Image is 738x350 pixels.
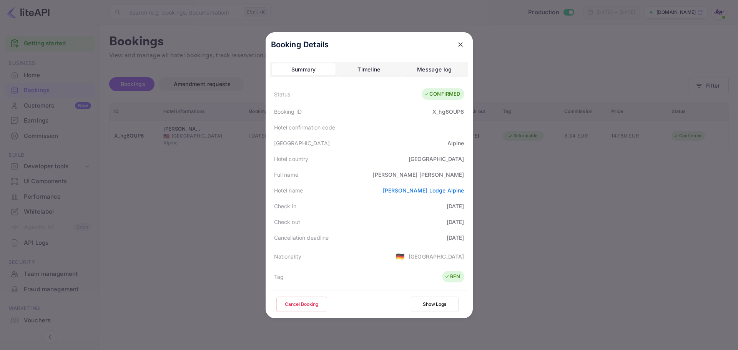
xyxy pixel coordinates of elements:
[274,139,330,147] div: [GEOGRAPHIC_DATA]
[274,218,300,226] div: Check out
[432,108,464,116] div: X_hg6OUP6
[447,139,464,147] div: Alpine
[274,273,284,281] div: Tag
[276,297,327,312] button: Cancel Booking
[274,234,329,242] div: Cancellation deadline
[447,218,464,226] div: [DATE]
[396,249,405,263] span: United States
[411,297,459,312] button: Show Logs
[274,90,291,98] div: Status
[291,65,316,74] div: Summary
[444,273,460,280] div: RFN
[274,252,302,260] div: Nationality
[274,186,303,194] div: Hotel name
[272,63,336,76] button: Summary
[274,155,309,163] div: Hotel country
[402,63,466,76] button: Message log
[383,187,464,194] a: [PERSON_NAME] Lodge Alpine
[424,90,460,98] div: CONFIRMED
[337,63,401,76] button: Timeline
[271,39,329,50] p: Booking Details
[274,108,302,116] div: Booking ID
[357,65,380,74] div: Timeline
[274,123,335,131] div: Hotel confirmation code
[417,65,452,74] div: Message log
[447,202,464,210] div: [DATE]
[372,171,464,179] div: [PERSON_NAME] [PERSON_NAME]
[409,252,464,260] div: [GEOGRAPHIC_DATA]
[447,234,464,242] div: [DATE]
[274,171,298,179] div: Full name
[454,38,467,51] button: close
[274,202,296,210] div: Check in
[409,155,464,163] div: [GEOGRAPHIC_DATA]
